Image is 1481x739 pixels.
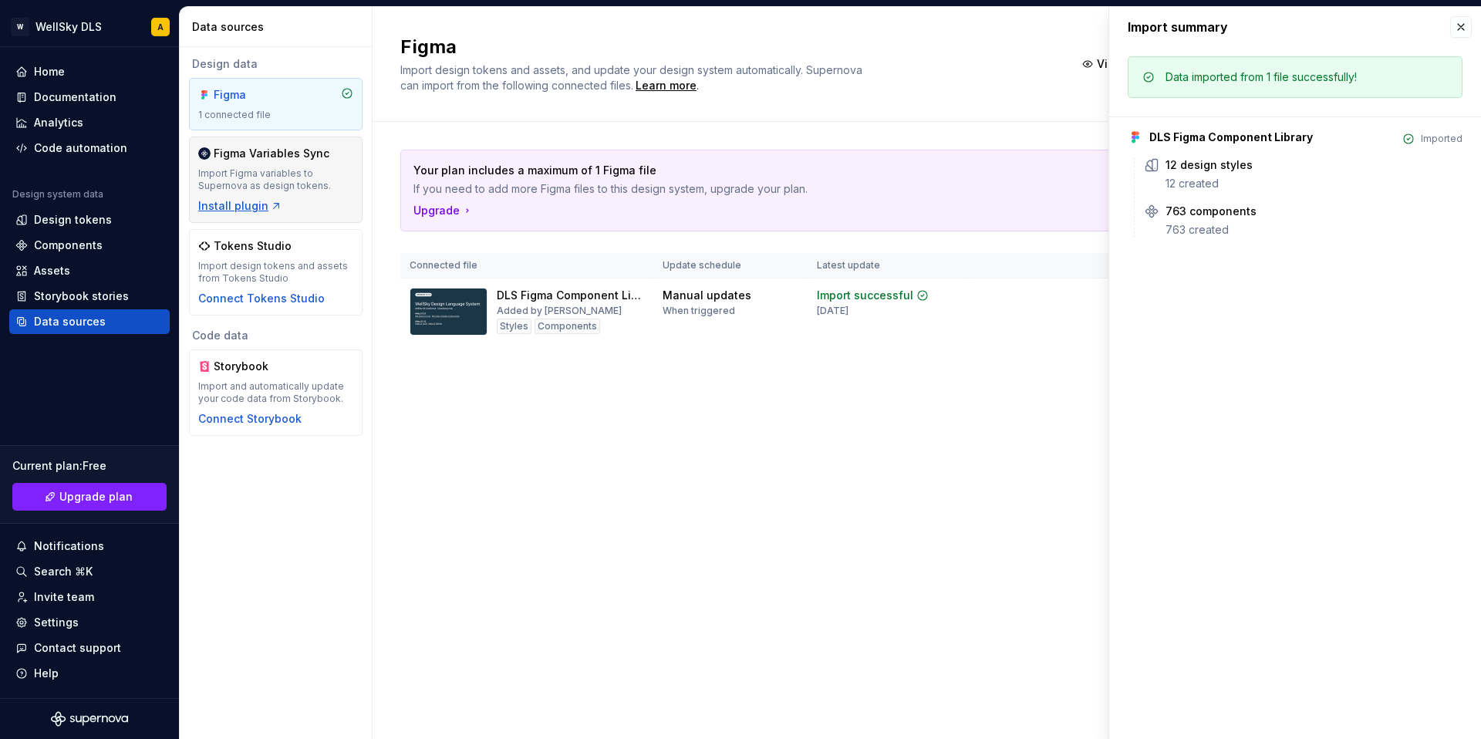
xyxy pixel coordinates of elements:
[214,359,288,374] div: Storybook
[9,661,170,686] button: Help
[9,585,170,609] a: Invite team
[198,380,353,405] div: Import and automatically update your code data from Storybook.
[1097,56,1176,72] span: View summary
[636,78,697,93] a: Learn more
[198,167,353,192] div: Import Figma variables to Supernova as design tokens.
[653,253,808,278] th: Update schedule
[34,564,93,579] div: Search ⌘K
[34,212,112,228] div: Design tokens
[633,80,699,92] span: .
[198,291,325,306] button: Connect Tokens Studio
[1166,204,1257,219] div: 763 components
[497,305,622,317] div: Added by [PERSON_NAME]
[9,59,170,84] a: Home
[198,198,282,214] button: Install plugin
[214,146,329,161] div: Figma Variables Sync
[1166,176,1462,191] div: 12 created
[1166,222,1462,238] div: 763 created
[34,89,116,105] div: Documentation
[497,288,644,303] div: DLS Figma Component Library
[1074,50,1186,78] button: View summary
[189,229,363,316] a: Tokens StudioImport design tokens and assets from Tokens StudioConnect Tokens Studio
[198,260,353,285] div: Import design tokens and assets from Tokens Studio
[34,64,65,79] div: Home
[12,458,167,474] div: Current plan : Free
[34,538,104,554] div: Notifications
[413,203,474,218] button: Upgrade
[497,319,531,334] div: Styles
[9,233,170,258] a: Components
[413,181,1332,197] p: If you need to add more Figma files to this design system, upgrade your plan.
[192,19,366,35] div: Data sources
[1166,157,1253,173] div: 12 design styles
[189,137,363,223] a: Figma Variables SyncImport Figma variables to Supernova as design tokens.Install plugin
[9,534,170,558] button: Notifications
[34,238,103,253] div: Components
[51,711,128,727] svg: Supernova Logo
[34,640,121,656] div: Contact support
[214,238,292,254] div: Tokens Studio
[12,483,167,511] button: Upgrade plan
[535,319,600,334] div: Components
[400,253,653,278] th: Connected file
[34,289,129,304] div: Storybook stories
[817,305,848,317] div: [DATE]
[189,349,363,436] a: StorybookImport and automatically update your code data from Storybook.Connect Storybook
[9,309,170,334] a: Data sources
[214,87,288,103] div: Figma
[9,208,170,232] a: Design tokens
[34,314,106,329] div: Data sources
[9,610,170,635] a: Settings
[189,328,363,343] div: Code data
[663,305,735,317] div: When triggered
[35,19,102,35] div: WellSky DLS
[3,10,176,43] button: WWellSky DLSA
[189,56,363,72] div: Design data
[808,253,968,278] th: Latest update
[34,263,70,278] div: Assets
[59,489,133,504] span: Upgrade plan
[34,589,94,605] div: Invite team
[9,559,170,584] button: Search ⌘K
[1128,18,1228,36] div: Import summary
[12,188,103,201] div: Design system data
[400,63,865,92] span: Import design tokens and assets, and update your design system automatically. Supernova can impor...
[9,258,170,283] a: Assets
[198,411,302,427] button: Connect Storybook
[198,109,353,121] div: 1 connected file
[9,136,170,160] a: Code automation
[9,284,170,309] a: Storybook stories
[9,85,170,110] a: Documentation
[34,615,79,630] div: Settings
[11,18,29,36] div: W
[157,21,164,33] div: A
[817,288,913,303] div: Import successful
[9,110,170,135] a: Analytics
[413,163,1332,178] p: Your plan includes a maximum of 1 Figma file
[1166,69,1357,85] div: Data imported from 1 file successfully!
[34,666,59,681] div: Help
[663,288,751,303] div: Manual updates
[400,35,1056,59] h2: Figma
[34,115,83,130] div: Analytics
[1421,133,1462,145] div: Imported
[1149,130,1313,145] div: DLS Figma Component Library
[189,78,363,130] a: Figma1 connected file
[34,140,127,156] div: Code automation
[9,636,170,660] button: Contact support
